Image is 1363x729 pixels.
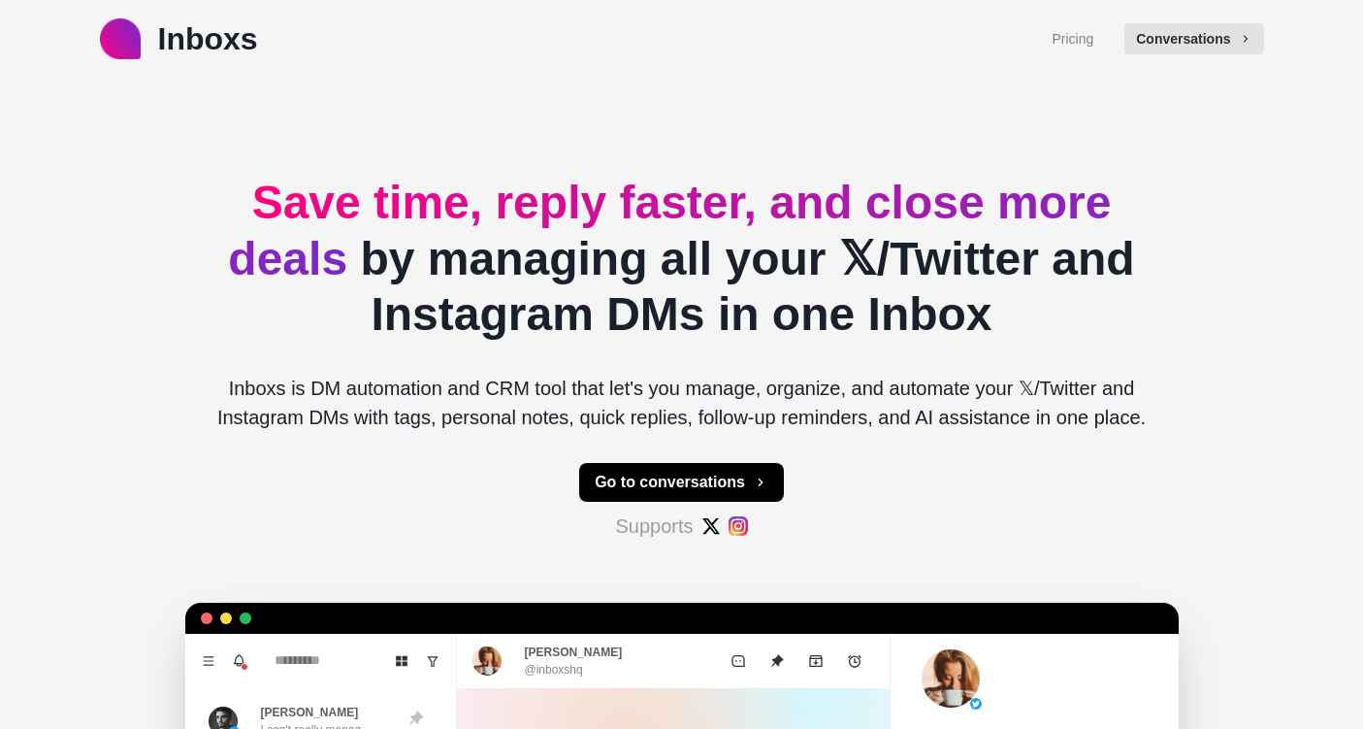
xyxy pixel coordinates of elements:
p: [PERSON_NAME] [525,644,623,661]
button: Add reminder [835,642,874,680]
p: @inboxshq [525,661,583,679]
img: picture [970,698,982,710]
img: picture [472,646,502,676]
button: Menu [193,646,224,677]
img: picture [922,649,980,708]
button: Archive [796,642,835,680]
p: Inboxs [158,16,258,62]
button: Notifications [224,646,255,677]
p: [PERSON_NAME] [261,704,359,721]
button: Unpin [758,642,796,680]
span: Save time, reply faster, and close more deals [228,177,1111,284]
a: Pricing [1052,29,1093,50]
button: Show unread conversations [417,646,448,677]
img: # [729,516,748,536]
img: # [701,516,721,536]
p: Inboxs is DM automation and CRM tool that let's you manage, organize, and automate your 𝕏/Twitter... [201,374,1163,432]
button: Go to conversations [579,463,784,502]
a: logoInboxs [100,16,258,62]
p: Supports [615,512,693,541]
button: Mark as unread [719,642,758,680]
button: Conversations [1124,23,1263,54]
button: Board View [386,646,417,677]
h2: by managing all your 𝕏/Twitter and Instagram DMs in one Inbox [201,175,1163,343]
img: logo [100,18,141,59]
